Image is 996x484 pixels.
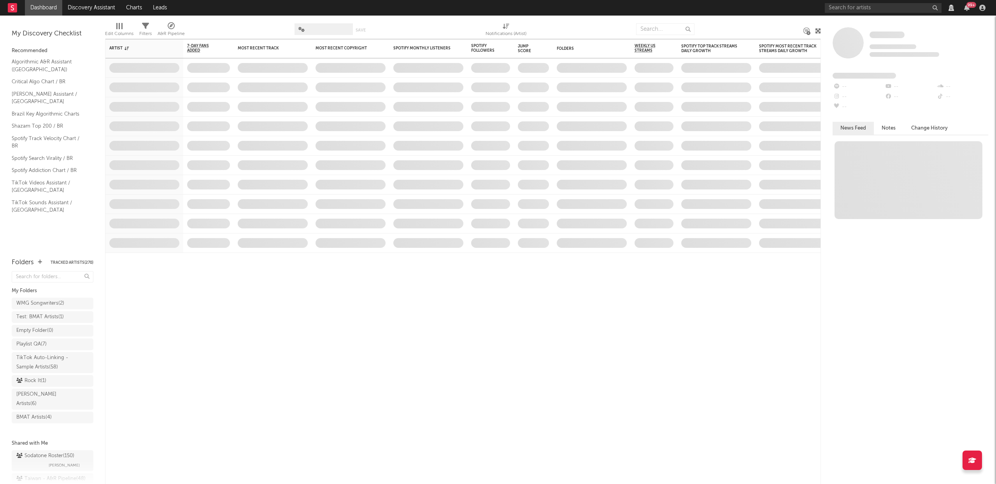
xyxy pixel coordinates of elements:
[874,122,903,135] button: Notes
[12,179,86,195] a: TikTok Videos Assistant / [GEOGRAPHIC_DATA]
[16,376,46,386] div: Rock It ( 1 )
[16,413,52,422] div: BMAT Artists ( 4 )
[187,44,218,53] span: 7-Day Fans Added
[356,28,366,32] button: Save
[16,390,71,409] div: [PERSON_NAME] Artists ( 6 )
[393,46,452,51] div: Spotify Monthly Listeners
[833,82,884,92] div: --
[12,154,86,163] a: Spotify Search Virality / BR
[51,261,93,265] button: Tracked Artists(270)
[833,102,884,112] div: --
[12,198,86,214] a: TikTok Sounds Assistant / [GEOGRAPHIC_DATA]
[12,271,93,282] input: Search for folders...
[870,32,905,38] span: Some Artist
[12,166,86,175] a: Spotify Addiction Chart / BR
[16,451,74,461] div: Sodatone Roster ( 150 )
[964,5,970,11] button: 99+
[109,46,168,51] div: Artist
[12,286,93,296] div: My Folders
[158,19,185,42] div: A&R Pipeline
[825,3,942,13] input: Search for artists
[936,92,988,102] div: --
[12,110,86,118] a: Brazil Key Algorithmic Charts
[139,29,152,39] div: Filters
[636,23,694,35] input: Search...
[12,375,93,387] a: Rock It(1)
[105,19,133,42] div: Edit Columns
[16,312,64,322] div: Test: BMAT Artists ( 1 )
[316,46,374,51] div: Most Recent Copyright
[139,19,152,42] div: Filters
[635,44,662,53] span: Weekly US Streams
[16,474,86,484] div: Taiwan - A&R Pipeline ( 48 )
[12,450,93,471] a: Sodatone Roster(150)[PERSON_NAME]
[471,44,498,53] div: Spotify Followers
[884,82,936,92] div: --
[936,82,988,92] div: --
[12,90,86,106] a: [PERSON_NAME] Assistant / [GEOGRAPHIC_DATA]
[105,29,133,39] div: Edit Columns
[12,46,93,56] div: Recommended
[12,58,86,74] a: Algorithmic A&R Assistant ([GEOGRAPHIC_DATA])
[966,2,976,8] div: 99 +
[12,258,34,267] div: Folders
[518,44,537,53] div: Jump Score
[833,122,874,135] button: News Feed
[12,338,93,350] a: Playlist QA(7)
[486,19,526,42] div: Notifications (Artist)
[12,389,93,410] a: [PERSON_NAME] Artists(6)
[49,461,80,470] span: [PERSON_NAME]
[486,29,526,39] div: Notifications (Artist)
[16,326,53,335] div: Empty Folder ( 0 )
[870,52,939,57] span: 0 fans last week
[12,29,93,39] div: My Discovery Checklist
[557,46,615,51] div: Folders
[12,298,93,309] a: WMG Songwriters(2)
[833,92,884,102] div: --
[12,352,93,373] a: TikTok Auto-Linking - Sample Artists(58)
[12,122,86,130] a: Shazam Top 200 / BR
[16,353,71,372] div: TikTok Auto-Linking - Sample Artists ( 58 )
[681,44,740,53] div: Spotify Top Track Streams Daily Growth
[884,92,936,102] div: --
[16,340,47,349] div: Playlist QA ( 7 )
[238,46,296,51] div: Most Recent Track
[12,77,86,86] a: Critical Algo Chart / BR
[870,44,916,49] span: Tracking Since: [DATE]
[12,325,93,337] a: Empty Folder(0)
[12,439,93,448] div: Shared with Me
[12,134,86,150] a: Spotify Track Velocity Chart / BR
[158,29,185,39] div: A&R Pipeline
[16,299,64,308] div: WMG Songwriters ( 2 )
[759,44,817,53] div: Spotify Most Recent Track Streams Daily Growth
[12,311,93,323] a: Test: BMAT Artists(1)
[12,412,93,423] a: BMAT Artists(4)
[903,122,956,135] button: Change History
[833,73,896,79] span: Fans Added by Platform
[870,31,905,39] a: Some Artist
